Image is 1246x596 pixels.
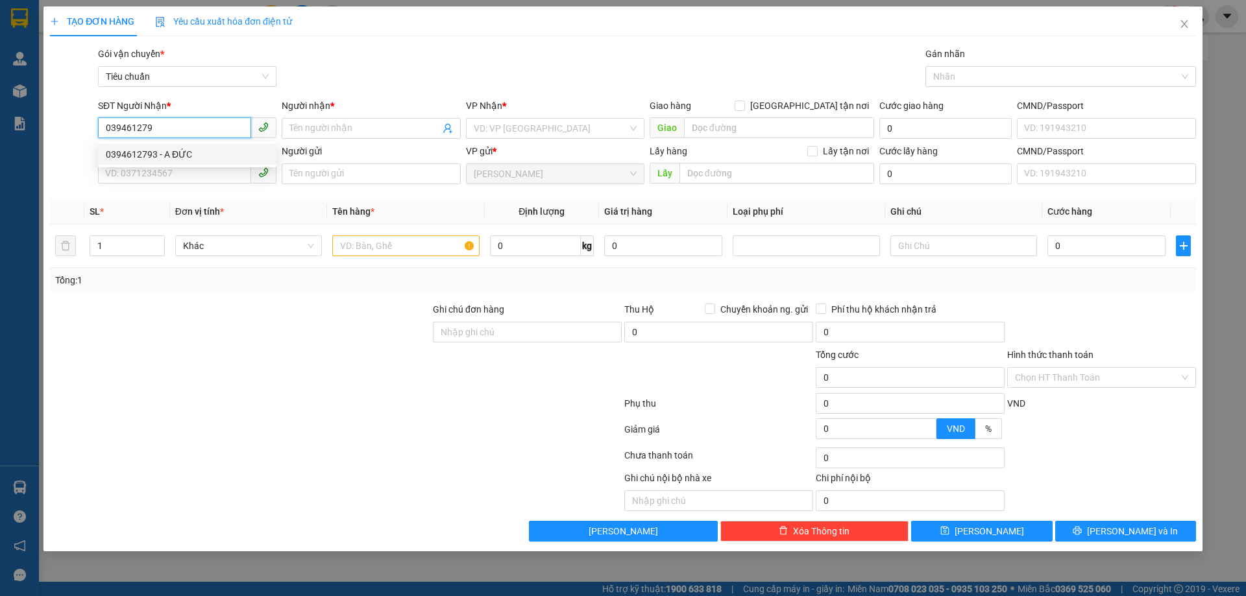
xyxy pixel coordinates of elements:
[258,122,269,132] span: phone
[150,246,164,256] span: Decrease Value
[624,471,813,490] div: Ghi chú nội bộ nhà xe
[589,524,658,538] span: [PERSON_NAME]
[1176,235,1190,256] button: plus
[720,521,909,542] button: deleteXóa Thông tin
[879,101,944,111] label: Cước giao hàng
[745,99,874,113] span: [GEOGRAPHIC_DATA] tận nơi
[50,17,59,26] span: plus
[816,350,859,360] span: Tổng cước
[816,471,1005,490] div: Chi phí nội bộ
[55,273,481,287] div: Tổng: 1
[90,206,100,217] span: SL
[98,99,276,113] div: SĐT Người Nhận
[474,164,637,184] span: Cư Kuin
[623,396,814,419] div: Phụ thu
[1166,6,1203,43] button: Close
[684,117,874,138] input: Dọc đường
[98,49,164,59] span: Gói vận chuyển
[818,144,874,158] span: Lấy tận nơi
[581,235,594,256] span: kg
[624,304,654,315] span: Thu Hộ
[175,206,224,217] span: Đơn vị tính
[1179,19,1190,29] span: close
[890,235,1037,256] input: Ghi Chú
[779,526,788,536] span: delete
[1007,398,1025,409] span: VND
[793,524,849,538] span: Xóa Thông tin
[529,521,718,542] button: [PERSON_NAME]
[282,99,460,113] div: Người nhận
[623,422,814,445] div: Giảm giá
[1007,350,1093,360] label: Hình thức thanh toán
[1087,524,1178,538] span: [PERSON_NAME] và In
[826,302,942,316] span: Phí thu hộ khách nhận trả
[183,236,314,256] span: Khác
[150,236,164,246] span: Increase Value
[98,144,276,165] div: 0394612793 - A ĐỨC
[154,247,162,255] span: down
[650,163,679,184] span: Lấy
[911,521,1052,542] button: save[PERSON_NAME]
[879,118,1012,139] input: Cước giao hàng
[715,302,813,316] span: Chuyển khoản ng. gửi
[922,419,936,429] span: Increase Value
[466,144,644,158] div: VP gửi
[154,238,162,246] span: up
[940,526,949,536] span: save
[679,163,874,184] input: Dọc đường
[925,430,933,438] span: down
[433,322,622,342] input: Ghi chú đơn hàng
[55,235,76,256] button: delete
[106,67,269,86] span: Tiêu chuẩn
[879,146,938,156] label: Cước lấy hàng
[1047,206,1092,217] span: Cước hàng
[925,420,933,428] span: up
[650,101,691,111] span: Giao hàng
[433,304,504,315] label: Ghi chú đơn hàng
[985,423,992,434] span: %
[955,524,1024,538] span: [PERSON_NAME]
[50,16,134,27] span: TẠO ĐƠN HÀNG
[885,199,1042,224] th: Ghi chú
[332,206,374,217] span: Tên hàng
[1017,99,1195,113] div: CMND/Passport
[727,199,885,224] th: Loại phụ phí
[332,235,479,256] input: VD: Bàn, Ghế
[1017,144,1195,158] div: CMND/Passport
[1073,526,1082,536] span: printer
[947,423,965,434] span: VND
[604,235,722,256] input: 0
[155,17,165,27] img: icon
[258,167,269,178] span: phone
[922,429,936,438] span: Decrease Value
[623,448,814,471] div: Chưa thanh toán
[155,16,292,27] span: Yêu cầu xuất hóa đơn điện tử
[650,117,684,138] span: Giao
[282,144,460,158] div: Người gửi
[624,490,813,511] input: Nhập ghi chú
[925,49,965,59] label: Gán nhãn
[106,147,269,161] div: 0394612793 - A ĐỨC
[650,146,687,156] span: Lấy hàng
[1055,521,1196,542] button: printer[PERSON_NAME] và In
[443,123,453,134] span: user-add
[519,206,565,217] span: Định lượng
[879,163,1012,184] input: Cước lấy hàng
[1177,241,1190,251] span: plus
[604,206,652,217] span: Giá trị hàng
[466,101,502,111] span: VP Nhận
